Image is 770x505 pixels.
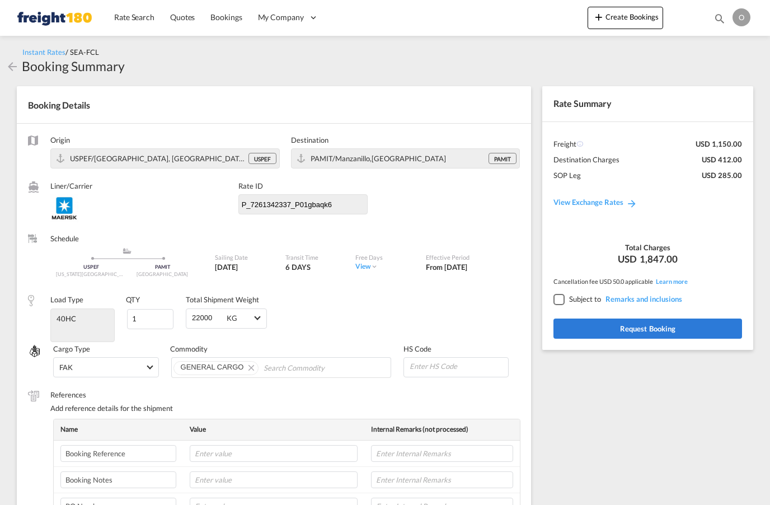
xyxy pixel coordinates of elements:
div: Destination Charges [553,155,619,165]
img: Maersk Spot [50,194,78,222]
div: Total Shipment Weight [186,294,259,305]
div: Freight [553,139,583,149]
input: Weight [191,309,223,326]
div: USD 412.00 [702,155,742,165]
label: Schedule [50,233,204,244]
input: Enter HS Code [409,358,509,375]
span: Booking Details [28,100,90,110]
label: Commodity [170,344,392,354]
div: FAK [59,363,73,372]
div: 4 Sep 2025 [215,262,274,272]
label: Liner/Carrier [50,181,227,191]
span: My Company [258,12,304,23]
div: QTY [126,294,140,305]
md-icon: icon-magnify [713,12,726,25]
th: Value [183,419,364,440]
div: O [733,8,750,26]
a: Learn more [656,277,688,286]
div: KG [227,314,237,322]
div: [US_STATE][GEOGRAPHIC_DATA] [56,271,127,278]
label: HS Code [403,344,509,354]
a: View Exchange Rates [542,186,649,218]
label: Origin [50,135,280,145]
label: Cargo Type [53,344,159,354]
span: Subject to [569,294,601,303]
input: Enter value [190,445,358,462]
input: Search Commodity [264,359,366,377]
th: Name [54,419,183,440]
span: GENERAL CARGO [181,363,244,371]
button: icon-plus 400-fgCreate Bookings [588,7,663,29]
div: GENERAL CARGO. Press delete to remove this chip. [181,362,246,373]
label: Destination [291,135,520,145]
span: 1,847.00 [640,252,678,266]
span: USPEF/Port Everglades, FL,Americas [70,154,322,163]
label: Transit Time [285,253,345,261]
img: 249268c09df411ef8859afcc023c0dd9.png [17,5,92,30]
span: REMARKSINCLUSIONS [603,294,682,303]
div: SOP Leg [553,170,581,180]
span: Quotes [170,12,195,22]
span: Instant Rates [22,48,65,57]
label: Sailing Date [215,253,274,261]
span: Bookings [210,12,242,22]
div: Booking Summary [22,57,125,75]
md-icon: Spot Rates are dynamic & can fluctuate with time [576,141,583,147]
div: From 30 Aug 2025 [426,262,467,272]
th: Internal Remarks (not processed) [364,419,520,440]
div: USD 1,150.00 [696,139,742,149]
div: icon-magnify [713,12,726,29]
input: Enter Internal Remarks [371,471,513,488]
input: Enter label [60,471,176,488]
input: Load Type [52,310,113,327]
span: Rate Search [114,12,154,22]
input: Enter label [60,445,176,462]
div: PAMIT [489,153,517,164]
div: USD [553,252,742,266]
md-icon: icon-arrow-right [626,198,637,209]
button: Remove GENERAL CARGO [241,362,258,373]
input: Enter value [190,471,358,488]
label: Effective Period [426,253,509,261]
div: Total Charges [553,242,742,252]
md-icon: icon-chevron-down [370,263,378,270]
div: [GEOGRAPHIC_DATA] [127,271,198,278]
div: Add reference details for the shipment [50,403,520,413]
span: Cancellation fee USD 50.0 applicable [553,277,653,286]
md-select: Select Cargo type: FAK [53,357,159,377]
div: 6 DAYS [285,262,345,272]
div: USD 285.00 [702,170,742,180]
div: P_7261342337_P01gbaqk6 [239,199,337,209]
div: icon-arrow-left [6,57,22,75]
div: Viewicon-chevron-down [355,262,378,272]
input: Destination Port [239,200,337,209]
span: / SEA-FCL [65,48,99,57]
button: Request Booking [553,319,742,339]
div: PAMIT [127,264,198,271]
md-icon: /assets/icons/custom/liner-aaa8ad.svg [28,181,39,193]
input: Qty [127,309,174,329]
div: Rate Summary [542,86,753,121]
span: PAMIT/Manzanillo,Americas [311,154,446,163]
div: USPEF [248,153,276,164]
md-chips-wrap: Chips container. Use arrow keys to select chips. [171,357,391,377]
md-icon: icon-arrow-left [6,60,19,73]
div: USPEF [56,264,127,271]
label: Rate ID [238,181,368,191]
md-icon: icon-plus 400-fg [592,10,605,24]
div: Load Type [50,294,83,305]
label: References [50,390,520,400]
input: Enter Internal Remarks [371,445,513,462]
div: Maersk Spot [50,194,227,222]
label: Free Days [355,253,415,261]
md-icon: assets/icons/custom/ship-fill.svg [120,248,134,254]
